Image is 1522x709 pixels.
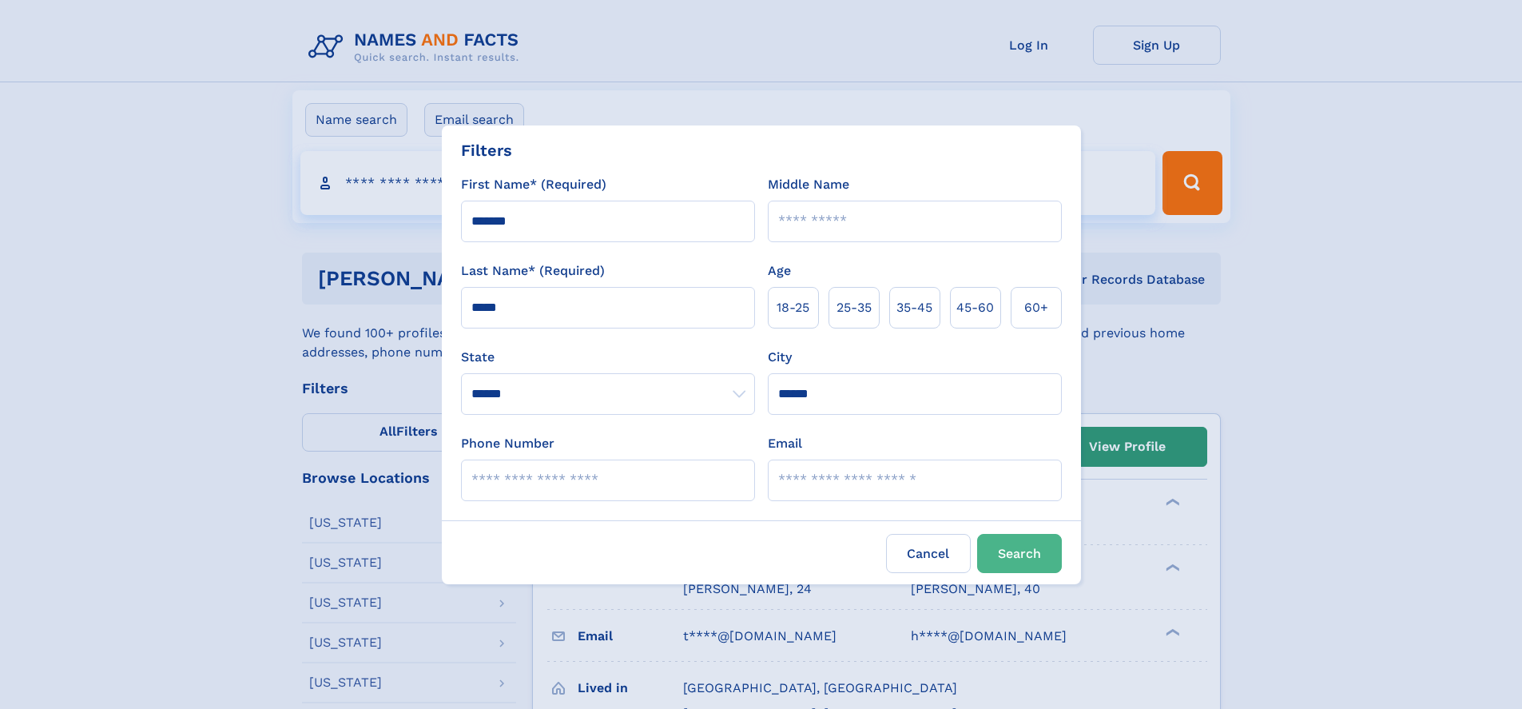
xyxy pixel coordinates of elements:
[768,434,802,453] label: Email
[461,138,512,162] div: Filters
[461,348,755,367] label: State
[886,534,971,573] label: Cancel
[768,348,792,367] label: City
[956,298,994,317] span: 45‑60
[461,261,605,281] label: Last Name* (Required)
[896,298,932,317] span: 35‑45
[461,175,606,194] label: First Name* (Required)
[768,175,849,194] label: Middle Name
[768,261,791,281] label: Age
[837,298,872,317] span: 25‑35
[977,534,1062,573] button: Search
[1024,298,1048,317] span: 60+
[777,298,809,317] span: 18‑25
[461,434,554,453] label: Phone Number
